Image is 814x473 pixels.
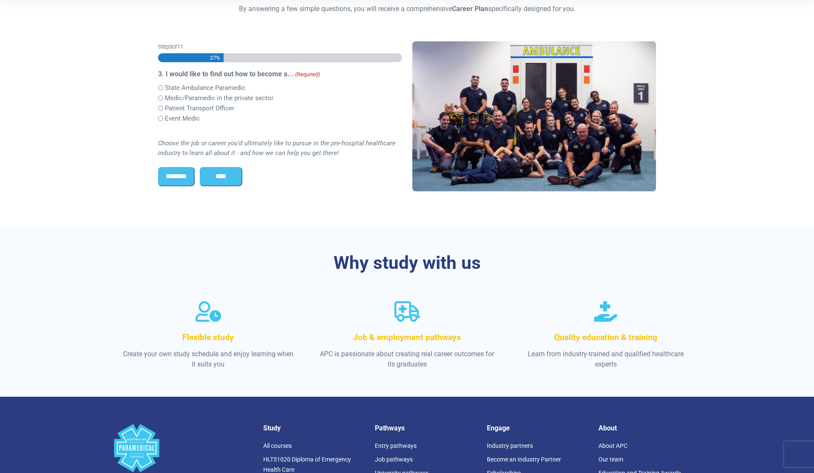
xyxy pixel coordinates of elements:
[263,456,351,473] a: HLT51020 Diploma of Emergency Health Care
[487,442,533,449] a: Industry partners
[121,349,296,369] p: Create your own study schedule and enjoy learning when it suits you
[598,424,700,432] h5: About
[294,70,320,79] span: (Required)
[598,442,627,449] a: About APC
[598,456,623,463] a: Our team
[353,332,461,342] span: Job & employment pathways
[209,53,220,62] span: 27%
[518,349,693,369] p: Learn from industry-trained and qualified healthcare experts
[375,442,417,449] a: Entry pathways
[158,43,402,51] p: Step of
[554,332,657,342] span: Quality education & training
[319,349,495,369] p: APC is passionate about creating real career outcomes for its graduates
[158,69,402,79] legend: 3. I would like to find out how to become a...
[165,114,200,124] label: Event Medic
[487,456,561,463] a: Become an Industry Partner
[114,424,253,472] a: Space
[158,252,656,274] h3: Why study with us
[375,456,413,463] a: Job pathways
[165,83,245,93] label: State Ambulance Paramedic
[375,424,477,432] h5: Pathways
[158,4,656,14] p: By answering a few simple questions, you will receive a comprehensive specifically designed for you.
[177,43,183,50] span: 11
[263,424,365,432] h5: Study
[263,442,292,449] a: All courses
[158,139,396,157] i: Choose the job or career you'd ultimately like to pursue in the pre-hospital healthcare industry ...
[165,93,273,103] label: Medic/Paramedic in the private sector
[169,43,172,50] span: 3
[165,104,234,113] label: Patient Transport Officer
[182,332,234,342] span: Flexible study
[487,424,589,432] h5: Engage
[452,5,488,13] strong: Career Plan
